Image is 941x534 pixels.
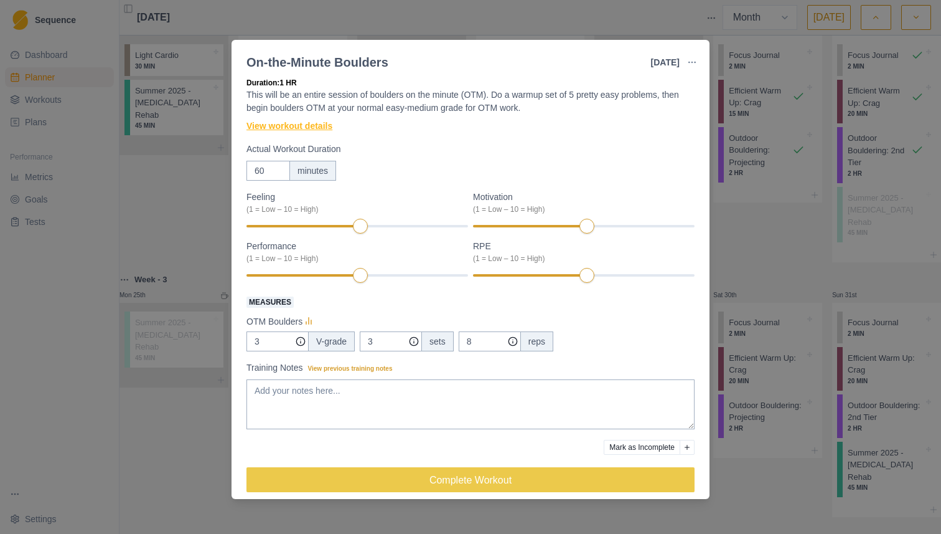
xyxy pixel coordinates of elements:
[473,204,687,215] div: (1 = Low – 10 = High)
[308,331,355,351] div: V-grade
[651,56,680,69] p: [DATE]
[520,331,553,351] div: reps
[246,297,294,308] span: Measures
[246,88,695,115] p: This will be an entire session of boulders on the minute (OTM). Do a warmup set of 5 pretty easy ...
[473,191,687,215] label: Motivation
[246,53,388,72] div: On-the-Minute Boulders
[246,204,461,215] div: (1 = Low – 10 = High)
[246,467,695,492] button: Complete Workout
[308,365,393,372] span: View previous training notes
[246,240,461,264] label: Performance
[473,240,687,264] label: RPE
[289,161,336,181] div: minutes
[246,253,461,264] div: (1 = Low – 10 = High)
[246,143,687,156] label: Actual Workout Duration
[246,191,461,215] label: Feeling
[680,440,695,455] button: Add reason
[421,331,454,351] div: sets
[604,440,680,455] button: Mark as Incomplete
[246,77,695,88] p: Duration: 1 HR
[246,361,687,374] label: Training Notes
[246,315,302,328] p: OTM Boulders
[473,253,687,264] div: (1 = Low – 10 = High)
[246,120,332,133] a: View workout details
